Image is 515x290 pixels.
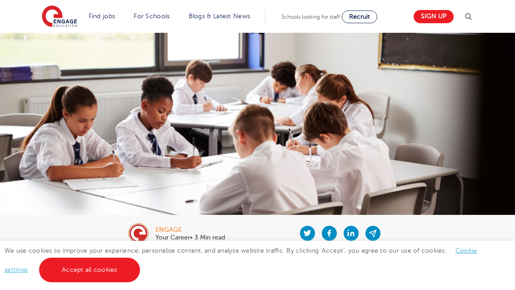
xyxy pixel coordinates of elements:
[5,247,477,273] span: We use cookies to improve your experience, personalise content, and analyse website traffic. By c...
[281,14,340,20] span: Schools looking for staff
[342,10,377,23] a: Recruit
[134,13,170,20] a: For Schools
[39,258,140,282] a: Accept all cookies
[155,227,225,233] div: engage
[414,10,454,23] a: Sign up
[349,13,370,20] span: Recruit
[89,13,115,20] a: Find jobs
[189,13,250,20] a: Blogs & Latest News
[42,5,77,28] img: Engage Education
[155,234,225,241] p: Your Career• 3 Min read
